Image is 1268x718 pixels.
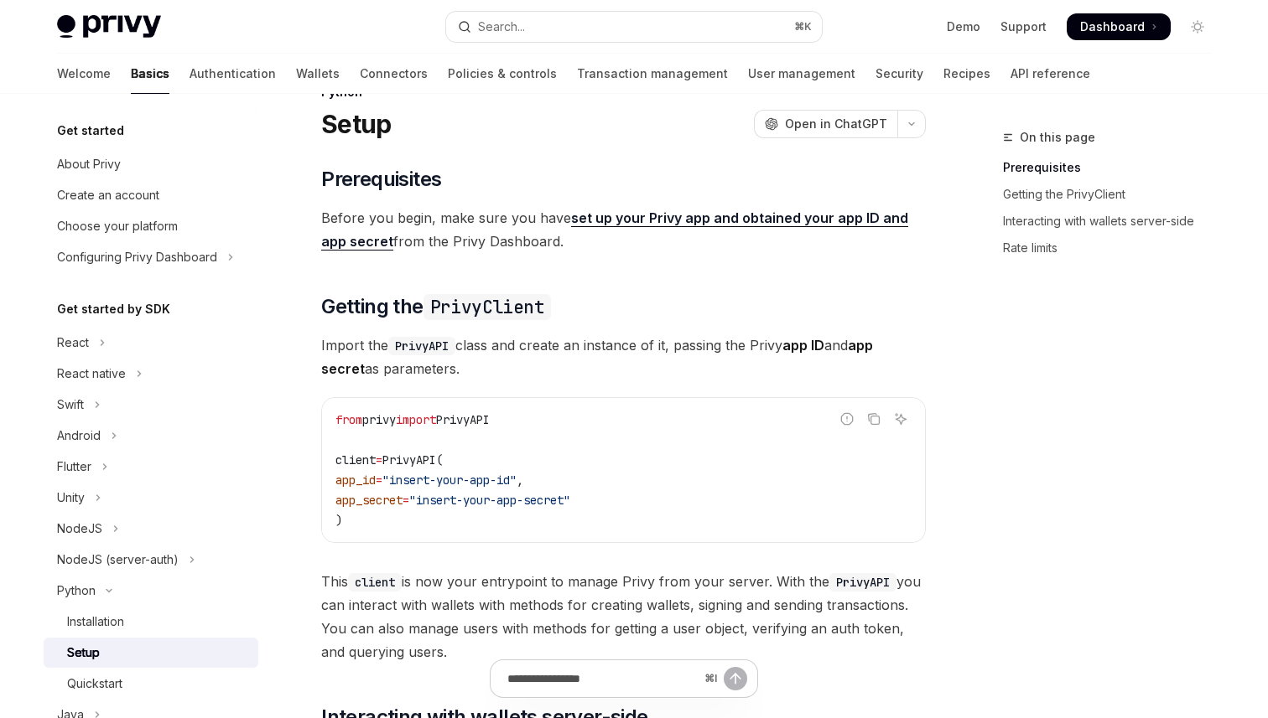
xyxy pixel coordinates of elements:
a: Welcome [57,54,111,94]
a: Basics [131,54,169,94]
a: Dashboard [1067,13,1171,40]
a: Choose your platform [44,211,258,241]
img: light logo [57,15,161,39]
a: Policies & controls [448,54,557,94]
button: Toggle Python section [44,576,258,606]
a: Authentication [190,54,276,94]
a: Getting the PrivyClient [1003,181,1224,208]
button: Toggle React section [44,328,258,358]
span: = [403,493,409,508]
div: Search... [478,17,525,37]
a: Installation [44,607,258,637]
a: Quickstart [44,669,258,699]
div: NodeJS [57,519,102,539]
a: Connectors [360,54,428,94]
div: Quickstart [67,674,122,694]
span: app_secret [335,493,403,508]
span: = [376,452,382,467]
span: ) [335,513,342,528]
button: Toggle Configuring Privy Dashboard section [44,242,258,272]
button: Toggle Unity section [44,483,258,513]
span: app_id [335,473,376,488]
span: Import the class and create an instance of it, passing the Privy and as parameters. [321,333,926,380]
span: "insert-your-app-secret" [409,493,570,508]
input: Ask a question... [507,660,698,697]
a: About Privy [44,149,258,179]
span: client [335,452,376,467]
button: Open search [446,12,822,42]
a: Prerequisites [1003,154,1224,181]
a: Security [876,54,923,94]
div: About Privy [57,154,121,174]
span: Getting the [321,293,551,320]
div: Setup [67,643,100,663]
span: Prerequisites [321,166,441,193]
code: client [348,573,402,591]
button: Copy the contents from the code block [863,408,885,430]
button: Toggle React native section [44,359,258,389]
span: = [376,473,382,488]
a: API reference [1011,54,1090,94]
a: Create an account [44,180,258,210]
button: Open in ChatGPT [754,110,897,138]
button: Send message [724,667,747,690]
a: User management [748,54,855,94]
a: Wallets [296,54,340,94]
strong: app ID [782,337,824,354]
h5: Get started [57,121,124,141]
button: Ask AI [890,408,912,430]
a: set up your Privy app and obtained your app ID and app secret [321,209,908,251]
span: Dashboard [1080,18,1145,35]
div: Unity [57,488,85,508]
span: Before you begin, make sure you have from the Privy Dashboard. [321,206,926,253]
a: Recipes [943,54,990,94]
span: "insert-your-app-id" [382,473,517,488]
div: React native [57,364,126,384]
a: Demo [947,18,980,35]
span: from [335,412,362,427]
span: ⌘ K [794,20,812,34]
span: import [396,412,436,427]
div: Create an account [57,185,159,205]
div: Swift [57,395,84,415]
div: Installation [67,612,124,632]
button: Toggle NodeJS section [44,514,258,544]
div: React [57,333,89,353]
a: Interacting with wallets server-side [1003,208,1224,235]
a: Support [1000,18,1047,35]
button: Toggle NodeJS (server-auth) section [44,545,258,575]
span: This is now your entrypoint to manage Privy from your server. With the you can interact with wall... [321,570,926,664]
a: Rate limits [1003,235,1224,261]
span: Open in ChatGPT [785,116,887,132]
a: Transaction management [577,54,728,94]
div: Configuring Privy Dashboard [57,247,217,267]
div: Choose your platform [57,216,178,236]
button: Toggle Flutter section [44,452,258,482]
div: Flutter [57,457,91,477]
span: On this page [1020,127,1095,147]
code: PrivyAPI [388,337,455,355]
button: Toggle Android section [44,421,258,451]
span: privy [362,412,396,427]
span: PrivyAPI( [382,452,443,467]
code: PrivyClient [424,294,551,320]
div: Android [57,426,101,446]
button: Report incorrect code [836,408,858,430]
div: NodeJS (server-auth) [57,550,179,570]
span: , [517,473,523,488]
a: Setup [44,638,258,668]
h1: Setup [321,109,391,139]
button: Toggle dark mode [1184,13,1211,40]
code: PrivyAPI [829,573,896,591]
span: PrivyAPI [436,412,490,427]
h5: Get started by SDK [57,299,170,319]
div: Python [57,581,96,601]
button: Toggle Swift section [44,390,258,420]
